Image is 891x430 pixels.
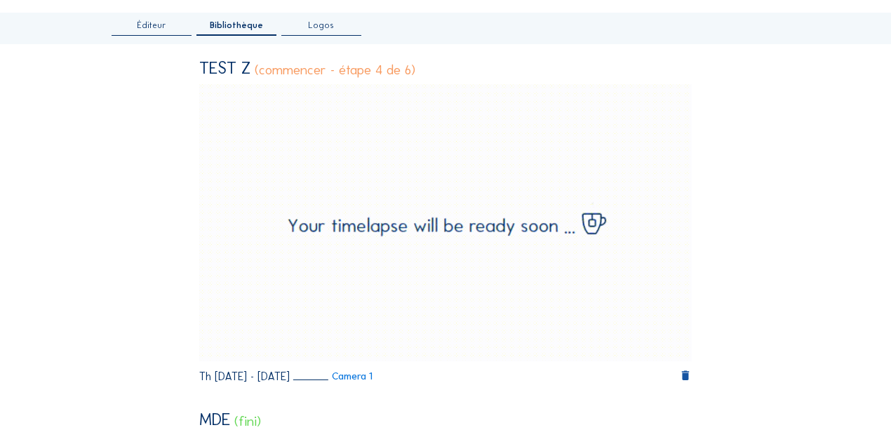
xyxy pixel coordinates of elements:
[199,411,230,428] div: MDE
[293,371,373,381] a: Camera 1
[199,84,692,361] video: Your browser does not support the video tag.
[308,22,334,30] span: Logos
[199,60,250,76] div: TEST Z
[199,371,290,382] div: Th [DATE] - [DATE]
[210,22,263,30] span: Bibliothèque
[137,22,166,30] span: Éditeur
[255,63,415,76] div: (commencer - étape 4 de 6)
[234,415,261,428] div: (fini)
